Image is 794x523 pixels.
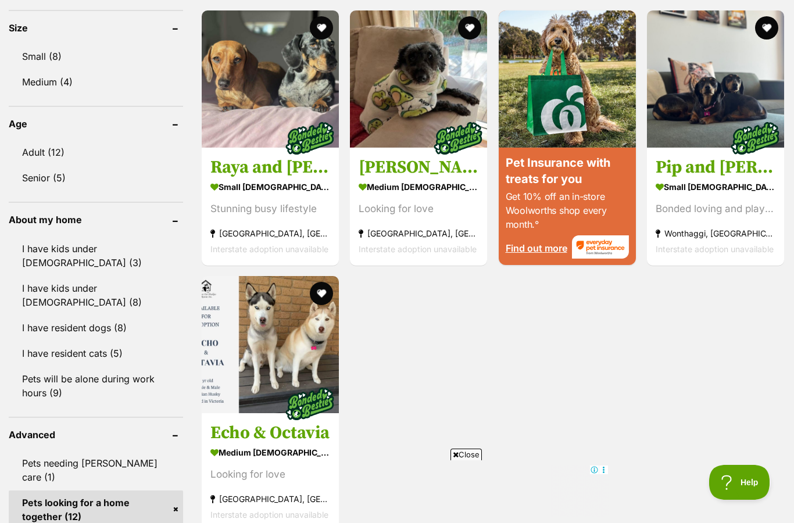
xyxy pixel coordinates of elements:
[281,109,339,167] img: bonded besties
[656,225,775,241] strong: Wonthaggi, [GEOGRAPHIC_DATA]
[9,140,183,164] a: Adult (12)
[9,214,183,225] header: About my home
[9,429,183,440] header: Advanced
[210,243,328,253] span: Interstate adoption unavailable
[310,16,333,40] button: favourite
[9,341,183,366] a: I have resident cats (5)
[350,10,487,148] img: Greta and George - Poodle Dog
[755,16,778,40] button: favourite
[709,465,771,500] iframe: Help Scout Beacon - Open
[202,10,339,148] img: Raya and Odie - Dachshund (Miniature Smooth Haired) Dog
[9,166,183,190] a: Senior (5)
[647,10,784,148] img: Pip and Kevin - Dachshund (Miniature Smooth Haired) Dog
[656,156,775,178] h3: Pip and [PERSON_NAME]
[656,243,774,253] span: Interstate adoption unavailable
[9,70,183,94] a: Medium (4)
[359,243,477,253] span: Interstate adoption unavailable
[210,200,330,216] div: Stunning busy lifestyle
[310,282,333,305] button: favourite
[459,16,482,40] button: favourite
[9,276,183,314] a: I have kids under [DEMOGRAPHIC_DATA] (8)
[9,367,183,405] a: Pets will be alone during work hours (9)
[9,23,183,33] header: Size
[210,156,330,178] h3: Raya and [PERSON_NAME]
[210,178,330,195] strong: small [DEMOGRAPHIC_DATA] Dog
[359,178,478,195] strong: medium [DEMOGRAPHIC_DATA] Dog
[726,109,784,167] img: bonded besties
[9,237,183,275] a: I have kids under [DEMOGRAPHIC_DATA] (3)
[350,147,487,265] a: [PERSON_NAME] and [PERSON_NAME] medium [DEMOGRAPHIC_DATA] Dog Looking for love [GEOGRAPHIC_DATA],...
[450,449,482,460] span: Close
[202,276,339,413] img: Echo & Octavia - Siberian Husky Dog
[202,147,339,265] a: Raya and [PERSON_NAME] small [DEMOGRAPHIC_DATA] Dog Stunning busy lifestyle [GEOGRAPHIC_DATA], [G...
[281,375,339,433] img: bonded besties
[359,156,478,178] h3: [PERSON_NAME] and [PERSON_NAME]
[647,147,784,265] a: Pip and [PERSON_NAME] small [DEMOGRAPHIC_DATA] Dog Bonded loving and playful Wonthaggi, [GEOGRAPH...
[359,200,478,216] div: Looking for love
[656,178,775,195] strong: small [DEMOGRAPHIC_DATA] Dog
[656,200,775,216] div: Bonded loving and playful
[9,44,183,69] a: Small (8)
[430,109,488,167] img: bonded besties
[210,225,330,241] strong: [GEOGRAPHIC_DATA], [GEOGRAPHIC_DATA]
[185,465,609,517] iframe: Advertisement
[9,316,183,340] a: I have resident dogs (8)
[210,444,330,461] strong: medium [DEMOGRAPHIC_DATA] Dog
[359,225,478,241] strong: [GEOGRAPHIC_DATA], [GEOGRAPHIC_DATA]
[9,119,183,129] header: Age
[210,422,330,444] h3: Echo & Octavia
[9,451,183,489] a: Pets needing [PERSON_NAME] care (1)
